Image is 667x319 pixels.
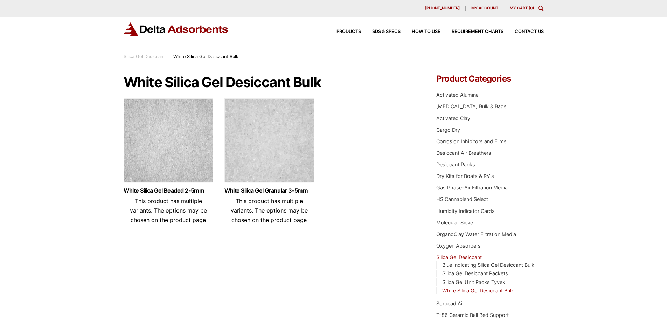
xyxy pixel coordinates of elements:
[124,188,213,194] a: White Silica Gel Beaded 2-5mm
[401,29,440,34] a: How to Use
[442,262,534,268] a: Blue Indicating Silica Gel Desiccant Bulk
[436,220,473,226] a: Molecular Sieve
[130,197,207,223] span: This product has multiple variants. The options may be chosen on the product page
[412,29,440,34] span: How to Use
[442,287,514,293] a: White Silica Gel Desiccant Bulk
[436,243,481,249] a: Oxygen Absorbers
[372,29,401,34] span: SDS & SPECS
[325,29,361,34] a: Products
[168,54,170,59] span: :
[471,6,498,10] span: My account
[425,6,460,10] span: [PHONE_NUMBER]
[452,29,503,34] span: Requirement Charts
[442,270,508,276] a: Silica Gel Desiccant Packets
[231,197,308,223] span: This product has multiple variants. The options may be chosen on the product page
[124,98,213,186] img: White Beaded Silica Gel
[436,231,516,237] a: OrganoClay Water Filtration Media
[436,138,507,144] a: Corrosion Inhibitors and Films
[538,6,544,11] div: Toggle Modal Content
[436,196,488,202] a: HS Cannablend Select
[124,75,416,90] h1: White Silica Gel Desiccant Bulk
[124,54,165,59] a: Silica Gel Desiccant
[436,92,479,98] a: Activated Alumina
[436,75,543,83] h4: Product Categories
[436,103,507,109] a: [MEDICAL_DATA] Bulk & Bags
[436,312,509,318] a: T-86 Ceramic Ball Bed Support
[436,173,494,179] a: Dry Kits for Boats & RV's
[173,54,238,59] span: White Silica Gel Desiccant Bulk
[124,22,229,36] img: Delta Adsorbents
[436,185,508,190] a: Gas Phase-Air Filtration Media
[436,161,475,167] a: Desiccant Packs
[436,300,464,306] a: Sorbead Air
[436,127,460,133] a: Cargo Dry
[436,150,491,156] a: Desiccant Air Breathers
[440,29,503,34] a: Requirement Charts
[442,279,505,285] a: Silica Gel Unit Packs Tyvek
[510,6,534,11] a: My Cart (0)
[530,6,533,11] span: 0
[419,6,466,11] a: [PHONE_NUMBER]
[515,29,544,34] span: Contact Us
[224,188,314,194] a: White Silica Gel Granular 3-5mm
[436,208,495,214] a: Humidity Indicator Cards
[503,29,544,34] a: Contact Us
[336,29,361,34] span: Products
[361,29,401,34] a: SDS & SPECS
[466,6,504,11] a: My account
[436,254,482,260] a: Silica Gel Desiccant
[436,115,470,121] a: Activated Clay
